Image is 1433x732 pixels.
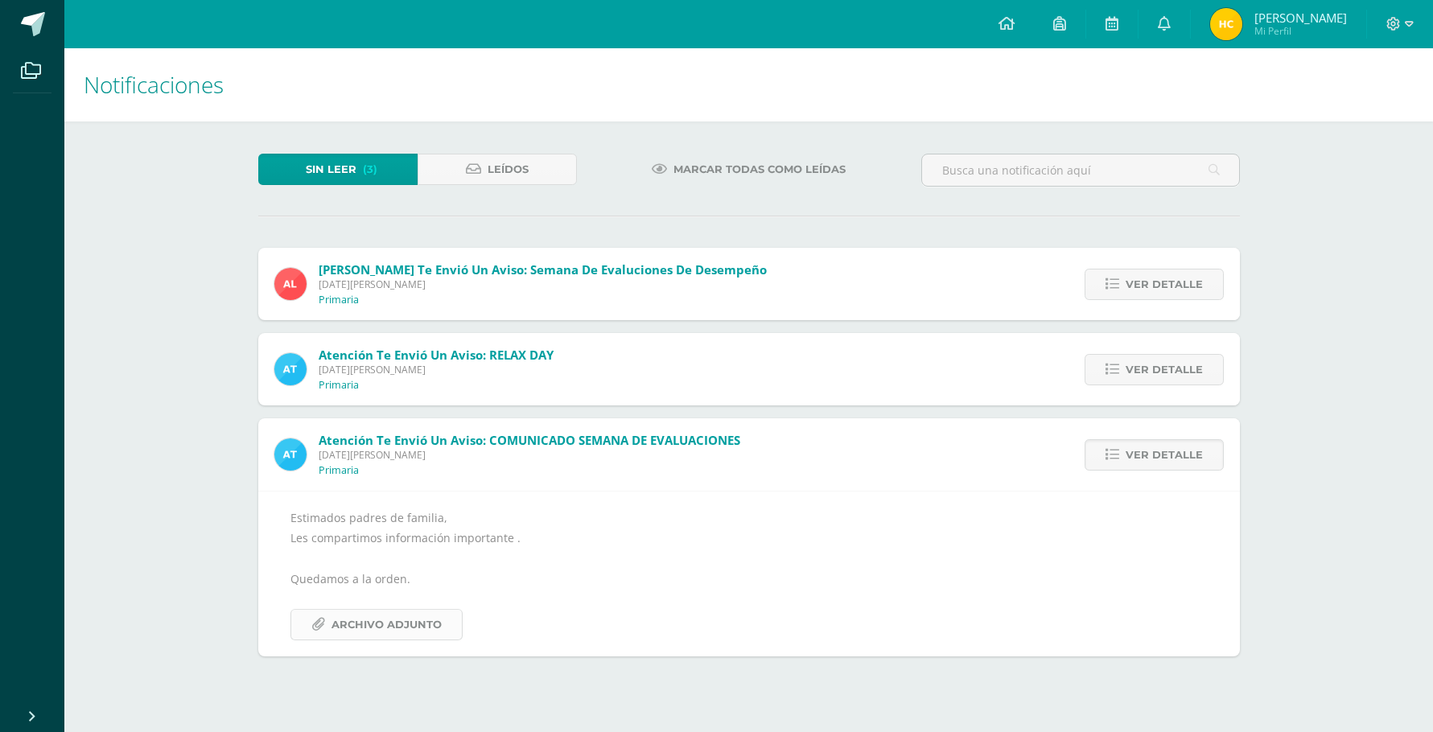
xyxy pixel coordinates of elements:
[1126,355,1203,385] span: Ver detalle
[319,294,359,306] p: Primaria
[319,432,740,448] span: Atención te envió un aviso: COMUNICADO SEMANA DE EVALUACIONES
[1126,440,1203,470] span: Ver detalle
[319,347,554,363] span: Atención te envió un aviso: RELAX DAY
[1254,10,1347,26] span: [PERSON_NAME]
[331,610,442,639] span: Archivo Adjunto
[274,268,307,300] img: 2ffea78c32313793fe3641c097813157.png
[363,154,377,184] span: (3)
[258,154,418,185] a: Sin leer(3)
[319,261,767,278] span: [PERSON_NAME] te envió un aviso: Semana de Evaluciones de Desempeño
[84,69,224,100] span: Notificaciones
[290,508,1208,640] div: Estimados padres de familia, Les compartimos información importante . Quedamos a la orden.
[632,154,866,185] a: Marcar todas como leídas
[922,154,1239,186] input: Busca una notificación aquí
[488,154,529,184] span: Leídos
[319,464,359,477] p: Primaria
[319,379,359,392] p: Primaria
[319,448,740,462] span: [DATE][PERSON_NAME]
[290,609,463,640] a: Archivo Adjunto
[306,154,356,184] span: Sin leer
[1126,269,1203,299] span: Ver detalle
[673,154,846,184] span: Marcar todas como leídas
[418,154,577,185] a: Leídos
[1254,24,1347,38] span: Mi Perfil
[319,278,767,291] span: [DATE][PERSON_NAME]
[319,363,554,376] span: [DATE][PERSON_NAME]
[1210,8,1242,40] img: 49b11bfe7fe5b51e22d24d594a31fdfe.png
[274,353,307,385] img: 9fc725f787f6a993fc92a288b7a8b70c.png
[274,438,307,471] img: 9fc725f787f6a993fc92a288b7a8b70c.png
